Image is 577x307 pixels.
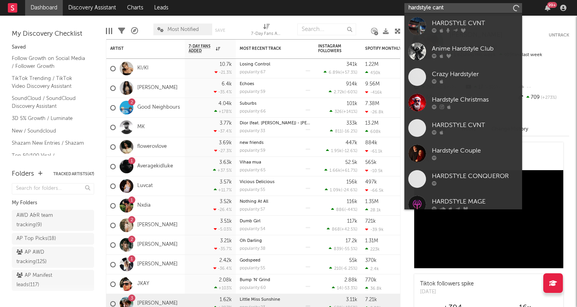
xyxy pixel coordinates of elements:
div: ( ) [332,285,357,291]
div: -37.4 % [214,129,232,134]
a: Shazam New Entries / Shazam [12,139,86,147]
span: 326 [335,110,342,114]
div: +103 % [214,285,232,291]
a: Hardstyle Couple [404,141,522,166]
div: ( ) [329,89,357,94]
div: 3.69k [219,140,232,145]
div: 608k [365,129,381,134]
div: AWD A&R team tracking ( 9 ) [16,211,72,230]
div: -66.5k [365,188,384,193]
div: popularity: 60 [240,286,266,290]
a: AP AWD tracking(125) [12,247,94,268]
div: ( ) [329,109,357,114]
a: HARDSTYLE CONQUEROR [404,166,522,192]
div: Tiktok followers spike [420,280,474,288]
div: 52.5k [345,160,357,165]
div: 565k [365,160,377,165]
div: Godspeed [240,258,310,263]
span: 886 [336,208,344,212]
a: Good Neighbours [137,104,180,111]
div: ( ) [324,70,357,75]
a: Godspeed [240,258,260,263]
div: 7-Day Fans Added (7-Day Fans Added) [251,29,282,39]
div: 370k [365,258,377,263]
div: -27.3 % [214,148,232,153]
div: 2.4k [365,266,379,271]
div: 6.4k [222,82,232,87]
a: AWD A&R team tracking(9) [12,210,94,231]
div: Spotify Monthly Listeners [365,46,424,51]
a: HARDSTYLE MAGE [404,192,522,217]
div: 1.35M [365,199,379,204]
div: 28.1k [365,207,381,213]
div: 2.42k [219,258,232,263]
div: ( ) [326,148,357,153]
div: 9.56M [365,82,380,87]
div: 10.7k [220,62,232,67]
a: Nothing At All [240,200,268,204]
div: 333k [346,121,357,126]
a: New / Soundcloud [12,127,86,135]
div: -10.5k [365,168,383,173]
a: 3D 5% Growth / Luminate [12,114,86,123]
a: Suburbs [240,102,257,106]
div: ( ) [327,227,357,232]
input: Search for artists [404,3,522,13]
div: -61.1k [365,149,382,154]
div: 3.51k [220,219,232,224]
span: -44 % [346,208,356,212]
a: flowerovlove [137,144,167,150]
a: Follow Growth on Social Media / Follower Growth [12,54,86,70]
a: [PERSON_NAME] [137,300,178,307]
div: ( ) [324,168,357,173]
div: +11.7 % [214,187,232,193]
div: ( ) [325,187,357,193]
a: Vicious Delicious [240,180,275,184]
div: -- [517,82,569,93]
div: 341k [346,62,357,67]
div: 884k [365,140,377,145]
div: popularity: 59 [240,90,266,94]
div: AP AWD tracking ( 125 ) [16,248,72,267]
a: HARDSTYLE CVNT [404,13,522,39]
span: 2.72k [334,90,344,94]
span: 6.89k [329,71,340,75]
input: Search... [297,24,356,35]
div: popularity: 66 [240,109,266,114]
div: Suburbs [240,102,310,106]
div: My Discovery Checklist [12,29,94,39]
a: AP Top Picks(18) [12,233,94,245]
div: AP Manifest leads ( 117 ) [16,271,72,290]
div: popularity: 38 [240,247,266,251]
div: HARDSTYLE CONQUEROR [432,172,518,181]
span: +141 % [343,110,356,114]
div: 116k [347,199,357,204]
a: Losing Control [240,62,270,67]
div: popularity: 55 [240,266,265,271]
span: 1.09k [330,188,341,193]
span: Most Notified [167,27,199,32]
div: 497k [365,180,377,185]
div: Folders [12,169,34,179]
span: 210 [334,267,341,271]
span: 839 [334,247,342,251]
span: 1.66k [329,169,340,173]
a: [PERSON_NAME] [137,222,178,229]
a: SoundCloud / SoundCloud Discovery Assistant [12,94,86,110]
a: JKAY [137,281,149,287]
div: 3.77k [220,121,232,126]
div: Little Miss Sunshine [240,298,310,302]
a: Vihaa mua [240,160,261,165]
span: +42.5 % [341,227,356,232]
div: 447k [346,140,357,145]
div: My Folders [12,198,94,208]
div: -5.03 % [214,227,232,232]
div: popularity: 67 [240,70,266,74]
div: 1.22M [365,62,379,67]
div: -39.9k [365,227,384,232]
span: +57.3 % [342,71,356,75]
a: Crazy Hardstyler [404,64,522,90]
div: Hardstyle Christmas [432,95,518,105]
div: 2.08k [219,278,232,283]
span: 14 [337,286,342,291]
